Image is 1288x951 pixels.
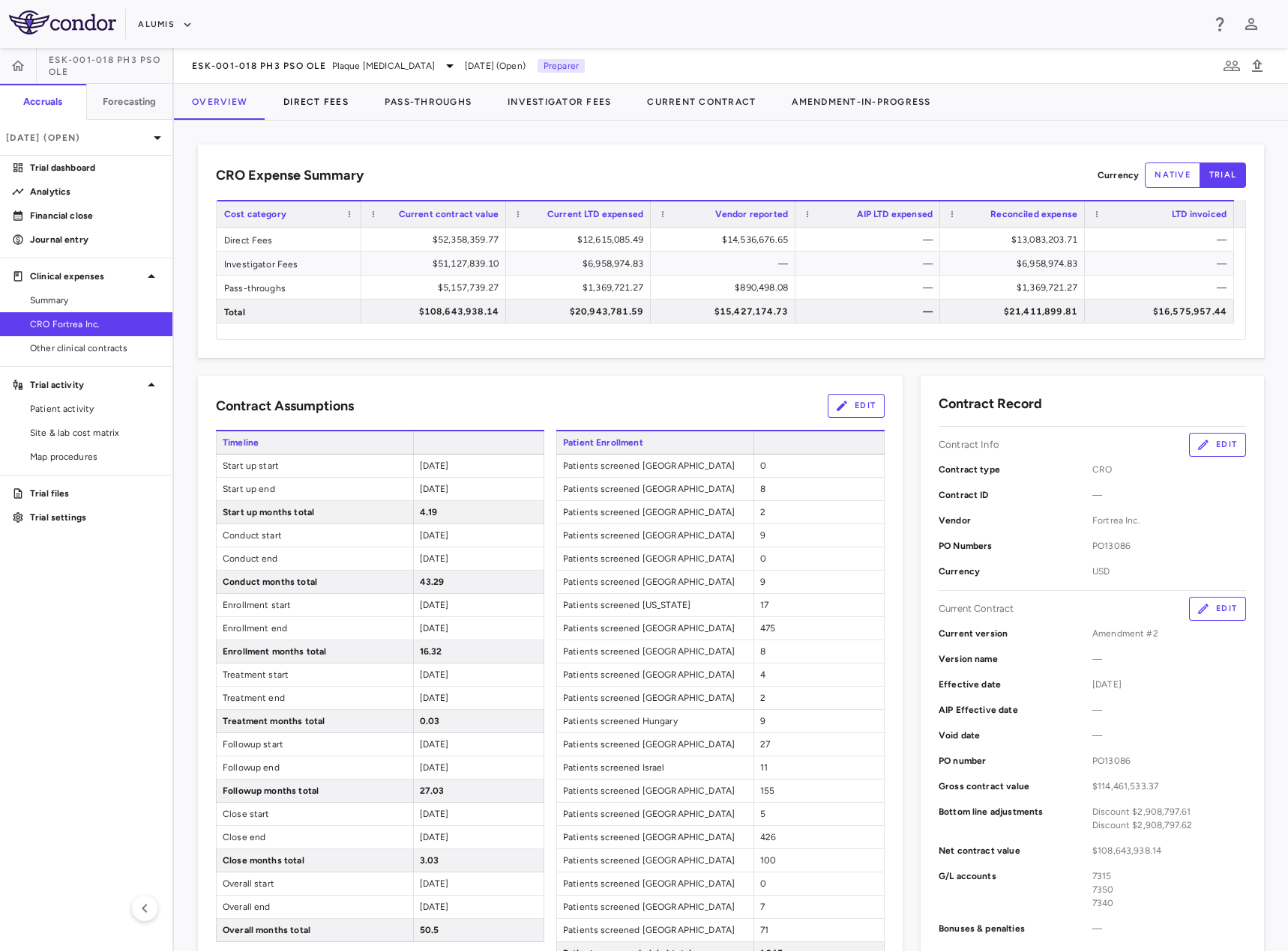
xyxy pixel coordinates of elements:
[557,640,753,663] span: Patients screened [GEOGRAPHIC_DATA]
[760,646,765,657] span: 8
[420,693,449,703] span: [DATE]
[217,896,413,918] span: Overall end
[217,663,413,686] span: Treatment start
[520,300,643,323] div: $20,943,781.59
[520,276,643,300] div: $1,369,721.27
[420,646,442,657] span: 16.32
[420,762,449,773] span: [DATE]
[538,59,585,73] p: Preparer
[557,710,753,732] span: Patients screened Hungary
[557,501,753,523] span: Patients screened [GEOGRAPHIC_DATA]
[557,455,753,477] span: Patients screened [GEOGRAPHIC_DATA]
[217,276,361,299] div: Pass-throughs
[760,623,775,634] span: 475
[557,733,753,756] span: Patients screened [GEOGRAPHIC_DATA]
[216,165,364,186] h6: CRO Expense Summary
[1172,209,1227,219] span: LTD invoiced
[556,431,753,454] span: Patient Enrollment
[332,59,435,73] span: Plaque [MEDICAL_DATA]
[557,547,753,570] span: Patients screened [GEOGRAPHIC_DATA]
[557,524,753,547] span: Patients screened [GEOGRAPHIC_DATA]
[1189,433,1246,457] button: Edit
[1092,627,1246,640] span: Amendment #2
[174,84,265,120] button: Overview
[954,252,1077,276] div: $6,958,974.83
[30,209,160,222] p: Financial close
[809,252,933,276] div: —
[1098,252,1227,276] div: —
[420,878,449,889] span: [DATE]
[520,228,643,252] div: $12,615,085.49
[6,131,148,145] p: [DATE] (Open)
[30,511,160,524] p: Trial settings
[420,669,449,680] span: [DATE]
[192,60,326,72] span: ESK-001-018 Ph3 PsO OLE
[1092,922,1246,935] span: —
[30,450,160,464] span: Map procedures
[30,402,160,416] span: Patient activity
[23,95,62,109] h6: Accruals
[1098,276,1227,300] div: —
[1098,228,1227,252] div: —
[217,826,413,848] span: Close end
[217,300,361,323] div: Total
[217,733,413,756] span: Followup start
[420,461,449,471] span: [DATE]
[216,396,354,416] h6: Contract Assumptions
[557,803,753,825] span: Patients screened [GEOGRAPHIC_DATA]
[809,276,933,300] div: —
[939,602,1014,616] p: Current Contract
[1092,652,1246,666] span: —
[954,300,1077,323] div: $21,411,899.81
[557,919,753,941] span: Patients screened [GEOGRAPHIC_DATA]
[420,484,449,494] span: [DATE]
[1092,488,1246,502] span: —
[217,547,413,570] span: Conduct end
[939,488,1092,502] p: Contract ID
[465,59,526,73] span: [DATE] (Open)
[939,729,1092,742] p: Void date
[217,501,413,523] span: Start up months total
[760,716,765,726] span: 9
[760,507,765,517] span: 2
[30,487,160,500] p: Trial files
[557,663,753,686] span: Patients screened [GEOGRAPHIC_DATA]
[760,693,765,703] span: 2
[760,762,768,773] span: 11
[217,478,413,500] span: Start up end
[557,896,753,918] span: Patients screened [GEOGRAPHIC_DATA]
[760,669,765,680] span: 4
[367,84,490,120] button: Pass-Throughs
[557,617,753,639] span: Patients screened [GEOGRAPHIC_DATA]
[1092,729,1246,742] span: —
[420,623,449,634] span: [DATE]
[939,703,1092,717] p: AIP Effective date
[420,902,449,912] span: [DATE]
[1189,597,1246,621] button: Edit
[420,809,449,819] span: [DATE]
[547,209,643,219] span: Current LTD expensed
[1092,869,1246,883] div: 7315
[664,300,788,323] div: $15,427,174.73
[30,270,142,283] p: Clinical expenses
[1145,162,1200,188] button: native
[30,233,160,246] p: Journal entry
[557,849,753,872] span: Patients screened [GEOGRAPHIC_DATA]
[939,869,1092,910] p: G/L accounts
[375,252,499,276] div: $51,127,839.10
[375,276,499,300] div: $5,157,739.27
[939,463,1092,476] p: Contract type
[557,571,753,593] span: Patients screened [GEOGRAPHIC_DATA]
[224,209,286,219] span: Cost category
[715,209,788,219] span: Vendor reported
[939,394,1042,414] h6: Contract Record
[557,826,753,848] span: Patients screened [GEOGRAPHIC_DATA]
[664,228,788,252] div: $14,536,676.65
[1098,168,1139,182] p: Currency
[30,185,160,198] p: Analytics
[760,902,765,912] span: 7
[939,565,1092,578] p: Currency
[1092,539,1246,553] span: PO13086
[760,484,765,494] span: 8
[420,855,439,866] span: 3.03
